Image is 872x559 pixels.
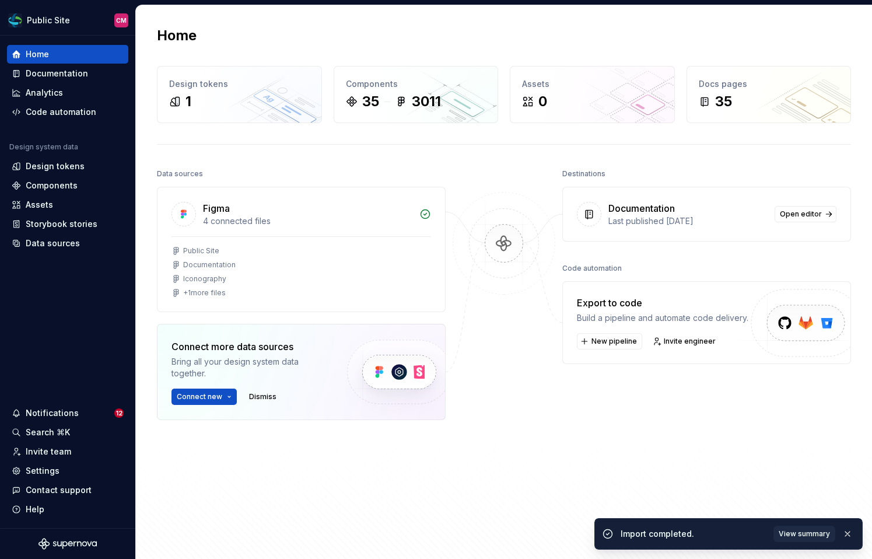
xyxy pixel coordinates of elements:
[26,199,53,211] div: Assets
[9,142,78,152] div: Design system data
[169,78,310,90] div: Design tokens
[26,68,88,79] div: Documentation
[8,13,22,27] img: f6f21888-ac52-4431-a6ea-009a12e2bf23.png
[7,404,128,422] button: Notifications12
[621,528,766,540] div: Import completed.
[608,201,675,215] div: Documentation
[116,16,127,25] div: CM
[7,442,128,461] a: Invite team
[780,209,822,219] span: Open editor
[7,103,128,121] a: Code automation
[185,92,191,111] div: 1
[577,296,748,310] div: Export to code
[26,218,97,230] div: Storybook stories
[7,215,128,233] a: Storybook stories
[171,356,327,379] div: Bring all your design system data together.
[26,106,96,118] div: Code automation
[157,66,322,123] a: Design tokens1
[171,340,327,354] div: Connect more data sources
[171,389,237,405] button: Connect new
[577,312,748,324] div: Build a pipeline and automate code delivery.
[26,180,78,191] div: Components
[157,26,197,45] h2: Home
[7,481,128,499] button: Contact support
[773,526,835,542] button: View summary
[157,166,203,182] div: Data sources
[203,201,230,215] div: Figma
[26,48,49,60] div: Home
[26,87,63,99] div: Analytics
[538,92,547,111] div: 0
[591,337,637,346] span: New pipeline
[114,408,124,418] span: 12
[699,78,839,90] div: Docs pages
[183,288,226,298] div: + 1 more files
[649,333,721,350] a: Invite engineer
[775,206,836,222] a: Open editor
[7,176,128,195] a: Components
[183,246,219,256] div: Public Site
[608,215,768,227] div: Last published [DATE]
[664,337,716,346] span: Invite engineer
[362,92,379,111] div: 35
[412,92,441,111] div: 3011
[38,538,97,550] svg: Supernova Logo
[203,215,412,227] div: 4 connected files
[26,237,80,249] div: Data sources
[7,500,128,519] button: Help
[7,234,128,253] a: Data sources
[7,462,128,480] a: Settings
[7,64,128,83] a: Documentation
[27,15,70,26] div: Public Site
[562,260,622,277] div: Code automation
[244,389,282,405] button: Dismiss
[7,45,128,64] a: Home
[26,484,92,496] div: Contact support
[26,446,71,457] div: Invite team
[26,427,70,438] div: Search ⌘K
[26,407,79,419] div: Notifications
[334,66,499,123] a: Components353011
[562,166,605,182] div: Destinations
[2,8,133,33] button: Public SiteCM
[183,274,226,284] div: Iconography
[687,66,852,123] a: Docs pages35
[7,157,128,176] a: Design tokens
[715,92,732,111] div: 35
[177,392,222,401] span: Connect new
[7,423,128,442] button: Search ⌘K
[157,187,446,312] a: Figma4 connected filesPublic SiteDocumentationIconography+1more files
[26,160,85,172] div: Design tokens
[249,392,276,401] span: Dismiss
[346,78,486,90] div: Components
[7,83,128,102] a: Analytics
[510,66,675,123] a: Assets0
[26,504,44,515] div: Help
[183,260,236,270] div: Documentation
[522,78,663,90] div: Assets
[577,333,642,350] button: New pipeline
[26,465,59,477] div: Settings
[7,195,128,214] a: Assets
[779,529,830,539] span: View summary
